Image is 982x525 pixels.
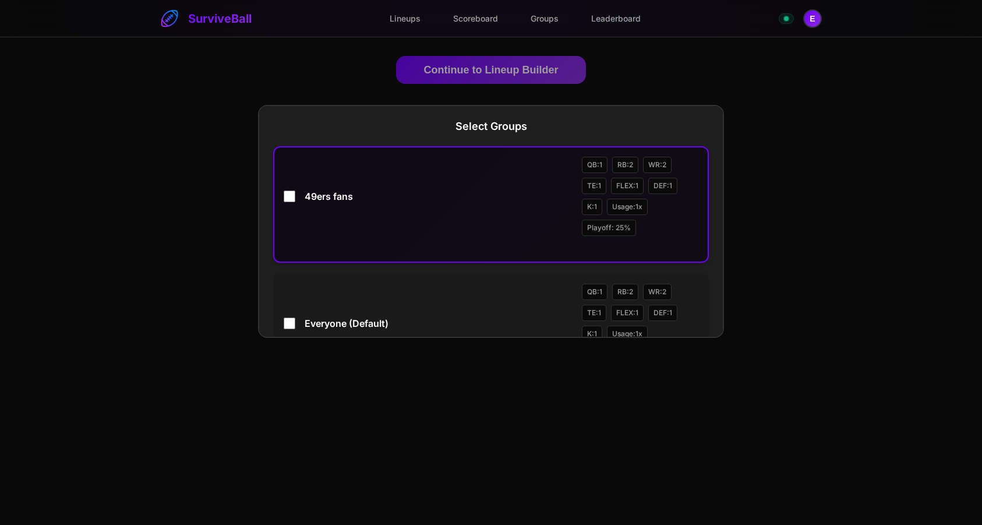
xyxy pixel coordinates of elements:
[643,157,672,173] span: WR: 2
[444,8,507,29] a: Scoreboard
[380,8,430,29] a: Lineups
[648,305,677,321] span: DEF: 1
[284,191,295,202] input: 49ers fansQB:1RB:2WR:2TE:1FLEX:1DEF:1K:1Usage:1xPlayoff: 25%
[803,9,822,28] button: Open profile menu
[273,120,709,133] h2: Select Groups
[607,199,648,215] span: Usage: 1 x
[648,178,677,194] span: DEF: 1
[612,157,638,173] span: RB: 2
[305,316,573,330] span: Everyone (Default)
[611,178,644,194] span: FLEX: 1
[582,326,602,342] span: K: 1
[582,8,650,29] a: Leaderboard
[582,157,607,173] span: QB: 1
[284,318,295,329] input: Everyone (Default)QB:1RB:2WR:2TE:1FLEX:1DEF:1K:1Usage:1xPlayoff: 25%
[582,220,636,236] span: Playoff: 25 %
[612,284,638,300] span: RB: 2
[305,189,573,203] span: 49ers fans
[607,326,648,342] span: Usage: 1 x
[396,56,587,84] button: Continue to Lineup Builder
[643,284,672,300] span: WR: 2
[160,9,252,28] a: SurviveBall
[582,178,606,194] span: TE: 1
[582,284,607,300] span: QB: 1
[582,305,606,321] span: TE: 1
[521,8,568,29] a: Groups
[160,9,179,28] img: SurviveBall
[582,199,602,215] span: K: 1
[611,305,644,321] span: FLEX: 1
